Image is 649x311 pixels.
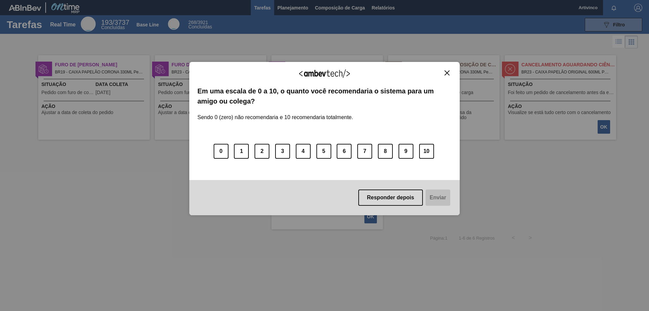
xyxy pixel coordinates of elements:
[399,144,413,159] button: 9
[214,144,229,159] button: 0
[316,144,331,159] button: 5
[275,144,290,159] button: 3
[337,144,352,159] button: 6
[444,70,450,75] img: Close
[197,86,452,107] label: Em uma escala de 0 a 10, o quanto você recomendaria o sistema para um amigo ou colega?
[378,144,393,159] button: 8
[197,106,353,120] label: Sendo 0 (zero) não recomendaria e 10 recomendaria totalmente.
[358,190,423,206] button: Responder depois
[419,144,434,159] button: 10
[299,69,350,78] img: Logo Ambevtech
[296,144,311,159] button: 4
[234,144,249,159] button: 1
[357,144,372,159] button: 7
[255,144,269,159] button: 2
[442,70,452,76] button: Close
